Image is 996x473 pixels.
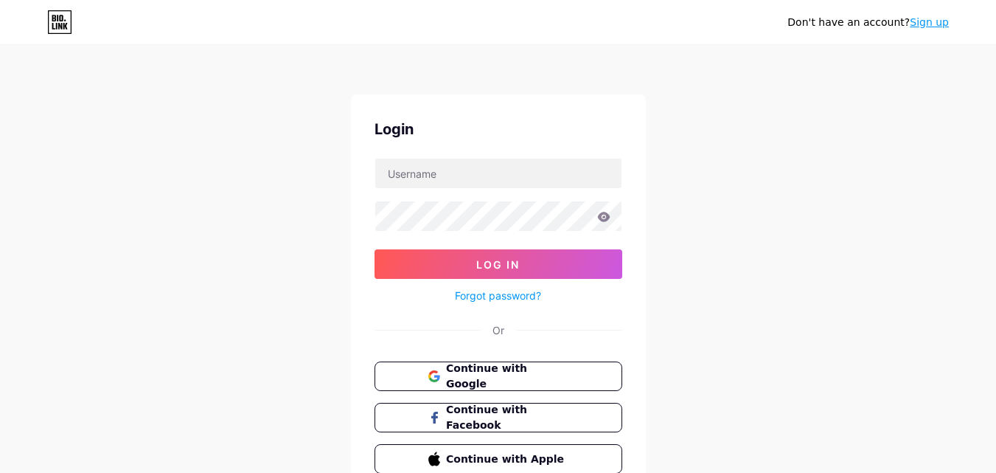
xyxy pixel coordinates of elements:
[476,258,520,271] span: Log In
[787,15,949,30] div: Don't have an account?
[910,16,949,28] a: Sign up
[375,118,622,140] div: Login
[492,322,504,338] div: Or
[446,452,568,467] span: Continue with Apple
[375,249,622,279] button: Log In
[375,159,621,188] input: Username
[375,403,622,432] button: Continue with Facebook
[446,361,568,392] span: Continue with Google
[446,402,568,433] span: Continue with Facebook
[375,362,622,391] button: Continue with Google
[455,288,541,303] a: Forgot password?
